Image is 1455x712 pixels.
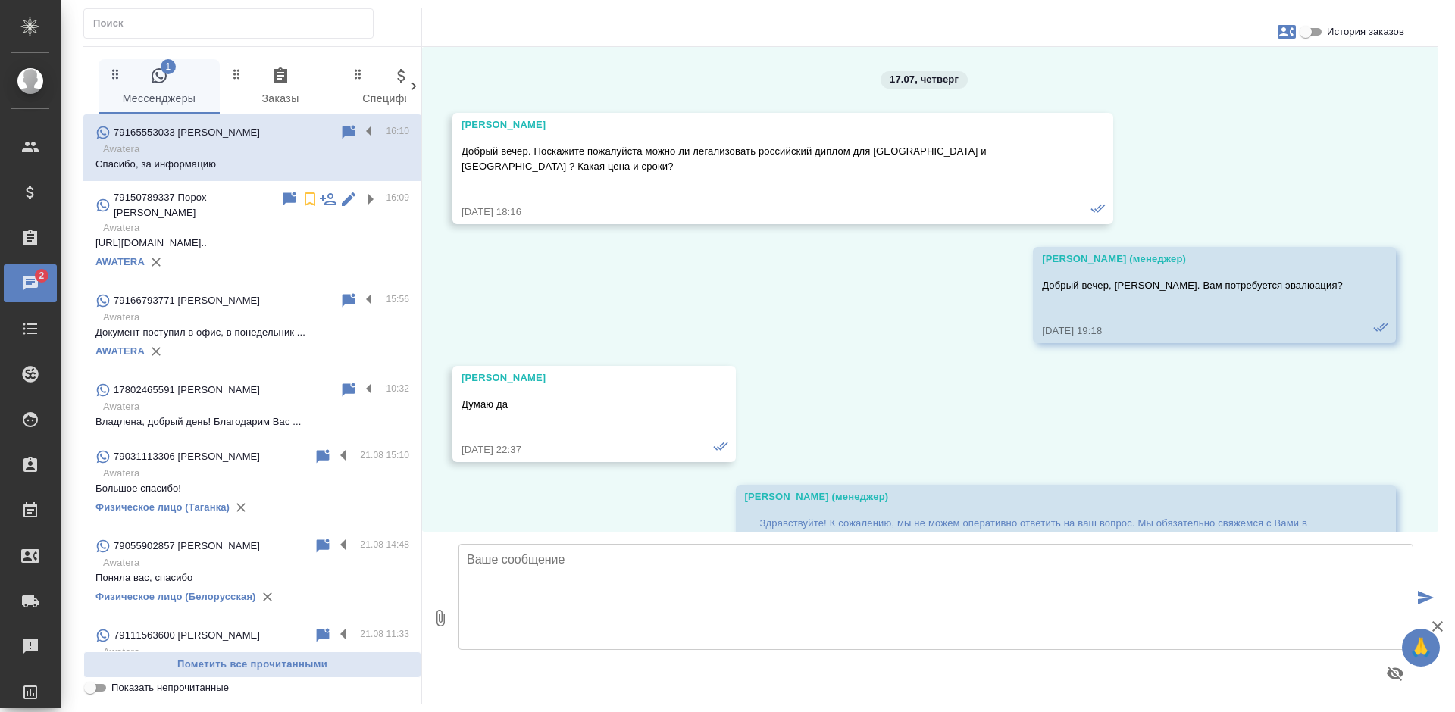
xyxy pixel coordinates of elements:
svg: Зажми и перетащи, чтобы поменять порядок вкладок [351,67,365,81]
p: Awatera [103,555,409,570]
button: Удалить привязку [256,586,279,608]
div: Пометить непрочитанным [314,626,332,645]
button: Удалить привязку [230,496,252,519]
span: Заказы [229,67,332,108]
p: Добрый вечер. Поскажите пожалуйста можно ли легализовать российский диплом для [GEOGRAPHIC_DATA] ... [462,144,1060,174]
div: 79055902857 [PERSON_NAME]21.08 14:48AwateraПоняла вас, спасибоФизическое лицо (Белорусская) [83,528,421,617]
p: Документ поступил в офис, в понедельник ... [95,325,409,340]
span: Показать непрочитанные [111,680,229,695]
p: 10:32 [386,381,409,396]
p: 79055902857 [PERSON_NAME] [114,539,260,554]
a: AWATERA [95,256,145,267]
a: Физическое лицо (Таганка) [95,501,230,513]
div: 79150789337 Порох [PERSON_NAME]16:09Awatera[URL][DOMAIN_NAME]..AWATERA [83,181,421,283]
p: 21.08 11:33 [360,626,409,642]
div: [DATE] 22:37 [462,442,683,457]
span: Мессенджеры [108,67,211,108]
p: 16:10 [386,123,409,139]
p: Поняла вас, спасибо [95,570,409,586]
div: 79166793771 [PERSON_NAME]15:56AwateraДокумент поступил в офис, в понедельник ...AWATERA [83,283,421,372]
button: Удалить привязку [145,340,167,363]
div: 79031113306 [PERSON_NAME]21.08 15:10AwateraБольшое спасибо!Физическое лицо (Таганка) [83,439,421,528]
svg: Подписаться [301,190,319,208]
div: 79111563600 [PERSON_NAME]21.08 11:33Awatera[PERSON_NAME], спасибо! Будем ждать обратную св...AWATERA [83,617,421,707]
p: Awatera [103,220,409,236]
span: История заказов [1327,24,1404,39]
p: 79150789337 Порох [PERSON_NAME] [114,190,280,220]
span: 1 [161,59,176,74]
p: Спасибо, за информацию [95,157,409,172]
span: Спецификации [350,67,453,108]
button: 🙏 [1402,629,1440,667]
p: Awatera [103,142,409,157]
div: Пометить непрочитанным [314,448,332,466]
button: Удалить привязку [145,251,167,273]
div: Пометить непрочитанным [339,292,358,310]
div: Пометить непрочитанным [314,537,332,555]
p: 17802465591 [PERSON_NAME] [114,383,260,398]
p: Здравствуйте! К сожалению, мы не можем оперативно ответить на ваш вопрос. Мы обязательно свяжемся... [760,516,1344,546]
p: [URL][DOMAIN_NAME].. [95,236,409,251]
div: Пометить непрочитанным [339,381,358,399]
div: 17802465591 [PERSON_NAME]10:32AwateraВладлена, добрый день! Благодарим Вас ... [83,372,421,439]
input: Поиск [93,13,373,34]
p: 79165553033 [PERSON_NAME] [114,125,260,140]
div: [PERSON_NAME] (менеджер) [1042,251,1343,267]
button: Предпросмотр [1377,655,1413,692]
p: 16:09 [386,190,409,205]
span: 🙏 [1408,632,1434,664]
a: AWATERA [95,345,145,357]
p: Владлена, добрый день! Благодарим Вас ... [95,414,409,429]
div: [DATE] 19:18 [1042,323,1343,339]
div: 79165553033 [PERSON_NAME]16:10AwateraСпасибо, за информацию [83,114,421,181]
p: 79111563600 [PERSON_NAME] [114,628,260,643]
div: [DATE] 18:16 [462,205,1060,220]
a: Физическое лицо (Белорусская) [95,591,256,602]
div: Пометить непрочитанным [339,123,358,142]
p: Awatera [103,399,409,414]
p: 15:56 [386,292,409,307]
p: Awatera [103,645,409,660]
p: 79031113306 [PERSON_NAME] [114,449,260,464]
p: 21.08 14:48 [360,537,409,552]
button: Заявки [1269,14,1305,50]
p: Добрый вечер, [PERSON_NAME]. Вам потребуется эвалюация? [1042,278,1343,293]
svg: Зажми и перетащи, чтобы поменять порядок вкладок [108,67,123,81]
p: Awatera [103,310,409,325]
a: 2 [4,264,57,302]
p: Awatera [103,466,409,481]
svg: Зажми и перетащи, чтобы поменять порядок вкладок [230,67,244,81]
div: [PERSON_NAME] (менеджер) [745,489,1344,504]
div: [PERSON_NAME] [462,370,683,386]
button: Пометить все прочитанными [83,651,421,678]
p: 79166793771 [PERSON_NAME] [114,293,260,308]
a: Здравствуйте! К сожалению, мы не можем оперативно ответить на ваш вопрос. Мы обязательно свяжемся... [745,512,1344,569]
p: Большое спасибо! [95,481,409,496]
span: Пометить все прочитанными [92,656,413,673]
p: 17.07, четверг [890,72,959,87]
p: 21.08 15:10 [360,448,409,463]
p: Думаю да [462,397,683,412]
div: [PERSON_NAME] [462,117,1060,133]
span: 2 [30,268,53,283]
